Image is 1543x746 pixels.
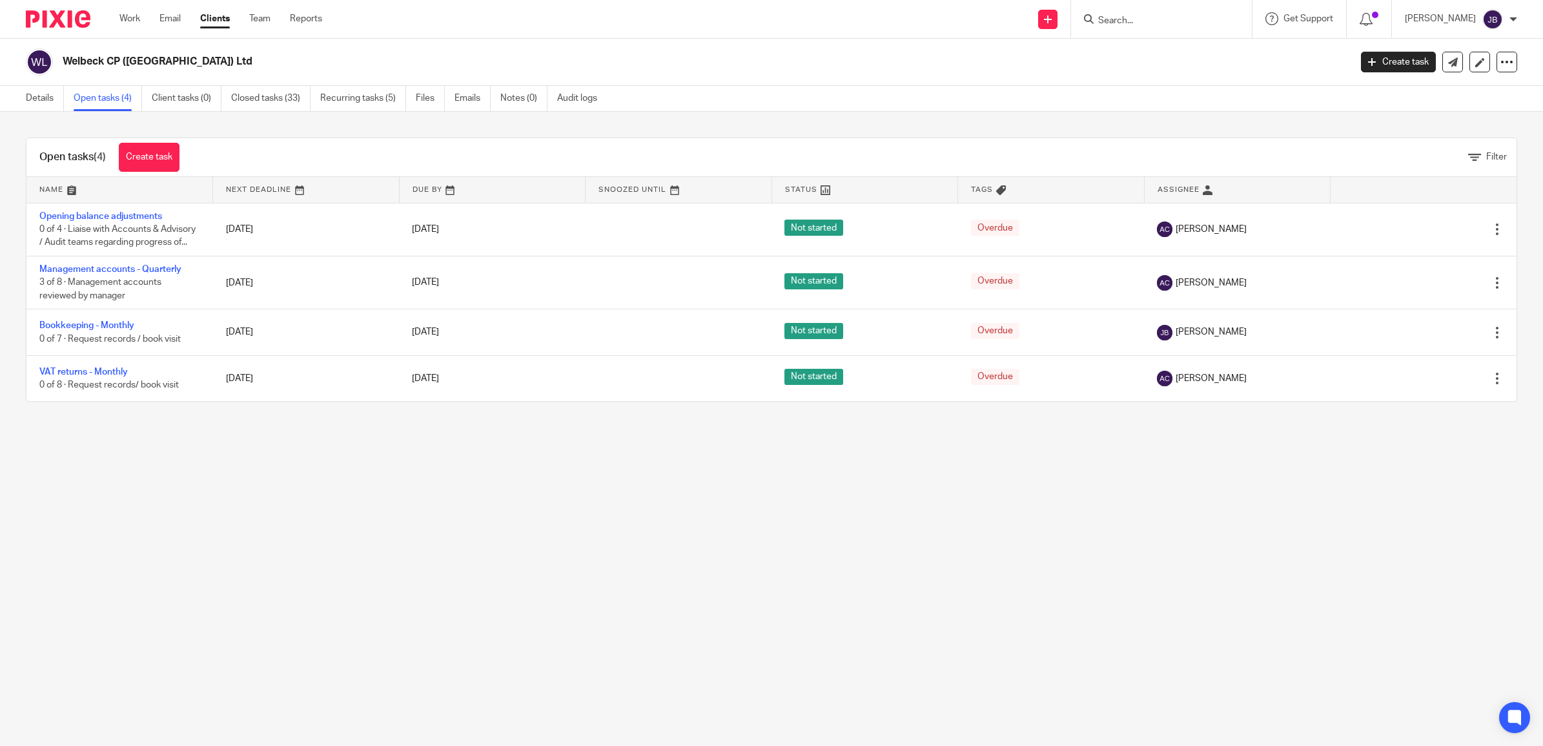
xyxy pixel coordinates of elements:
[1157,275,1172,291] img: svg%3E
[213,256,400,309] td: [DATE]
[39,368,128,377] a: VAT returns - Monthly
[39,225,196,247] span: 0 of 4 · Liaise with Accounts & Advisory / Audit teams regarding progress of...
[412,328,439,337] span: [DATE]
[500,86,547,111] a: Notes (0)
[557,86,607,111] a: Audit logs
[39,212,162,221] a: Opening balance adjustments
[159,12,181,25] a: Email
[971,273,1019,289] span: Overdue
[1405,12,1476,25] p: [PERSON_NAME]
[598,186,666,193] span: Snoozed Until
[416,86,445,111] a: Files
[213,355,400,401] td: [DATE]
[971,220,1019,236] span: Overdue
[784,220,843,236] span: Not started
[1097,16,1213,27] input: Search
[784,273,843,289] span: Not started
[119,143,179,172] a: Create task
[94,152,106,162] span: (4)
[784,369,843,385] span: Not started
[1486,152,1507,161] span: Filter
[971,369,1019,385] span: Overdue
[1176,276,1247,289] span: [PERSON_NAME]
[1361,52,1436,72] a: Create task
[1157,222,1172,237] img: svg%3E
[213,309,400,355] td: [DATE]
[26,86,64,111] a: Details
[74,86,142,111] a: Open tasks (4)
[412,225,439,234] span: [DATE]
[1176,326,1247,338] span: [PERSON_NAME]
[39,321,134,330] a: Bookkeeping - Monthly
[320,86,406,111] a: Recurring tasks (5)
[152,86,221,111] a: Client tasks (0)
[1176,223,1247,236] span: [PERSON_NAME]
[785,186,817,193] span: Status
[290,12,322,25] a: Reports
[1176,372,1247,385] span: [PERSON_NAME]
[1283,14,1333,23] span: Get Support
[1482,9,1503,30] img: svg%3E
[39,150,106,164] h1: Open tasks
[249,12,271,25] a: Team
[784,323,843,339] span: Not started
[63,55,1086,68] h2: Welbeck CP ([GEOGRAPHIC_DATA]) Ltd
[39,265,181,274] a: Management accounts - Quarterly
[971,323,1019,339] span: Overdue
[1157,371,1172,386] img: svg%3E
[39,380,179,389] span: 0 of 8 · Request records/ book visit
[971,186,993,193] span: Tags
[26,48,53,76] img: svg%3E
[26,10,90,28] img: Pixie
[39,278,161,301] span: 3 of 8 · Management accounts reviewed by manager
[412,374,439,383] span: [DATE]
[455,86,491,111] a: Emails
[231,86,311,111] a: Closed tasks (33)
[200,12,230,25] a: Clients
[213,203,400,256] td: [DATE]
[39,335,181,344] span: 0 of 7 · Request records / book visit
[119,12,140,25] a: Work
[412,278,439,287] span: [DATE]
[1157,325,1172,340] img: svg%3E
